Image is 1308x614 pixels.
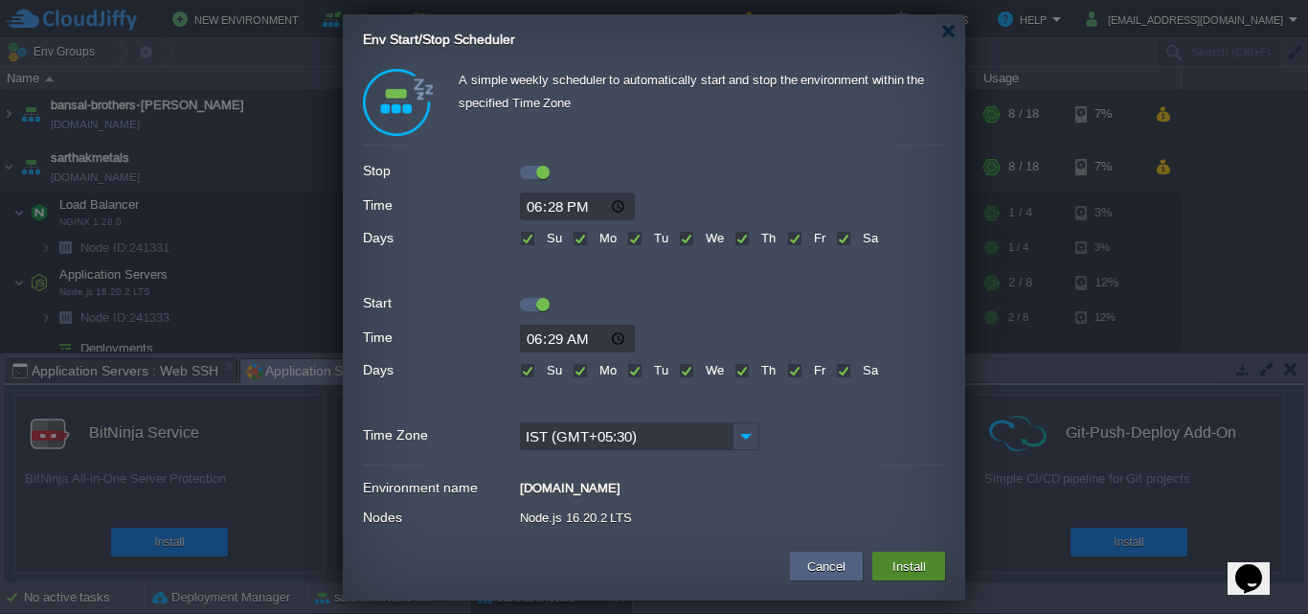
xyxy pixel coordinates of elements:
[1228,537,1289,595] iframe: chat widget
[756,231,776,245] label: Th
[858,231,878,245] label: Sa
[887,555,932,578] button: Install
[542,363,562,377] label: Su
[363,422,518,448] label: Time Zone
[363,193,518,218] label: Time
[363,475,518,501] label: Environment name
[809,231,825,245] label: Fr
[701,231,724,245] label: We
[595,363,617,377] label: Mo
[459,69,945,122] div: A simple weekly scheduler to automatically start and stop the environment within the specified Ti...
[701,363,724,377] label: We
[363,290,518,316] label: Start
[809,363,825,377] label: Fr
[542,231,562,245] label: Su
[649,231,668,245] label: Tu
[520,505,945,525] div: Node.js 16.20.2 LTS
[649,363,668,377] label: Tu
[858,363,878,377] label: Sa
[756,363,776,377] label: Th
[363,357,518,383] label: Days
[595,231,617,245] label: Mo
[520,475,945,495] div: [DOMAIN_NAME]
[363,69,433,136] img: logo.png
[363,158,518,184] label: Stop
[363,505,518,531] label: Nodes
[363,325,518,351] label: Time
[363,32,515,47] span: Env Start/Stop Scheduler
[801,555,851,578] button: Cancel
[363,225,518,251] label: Days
